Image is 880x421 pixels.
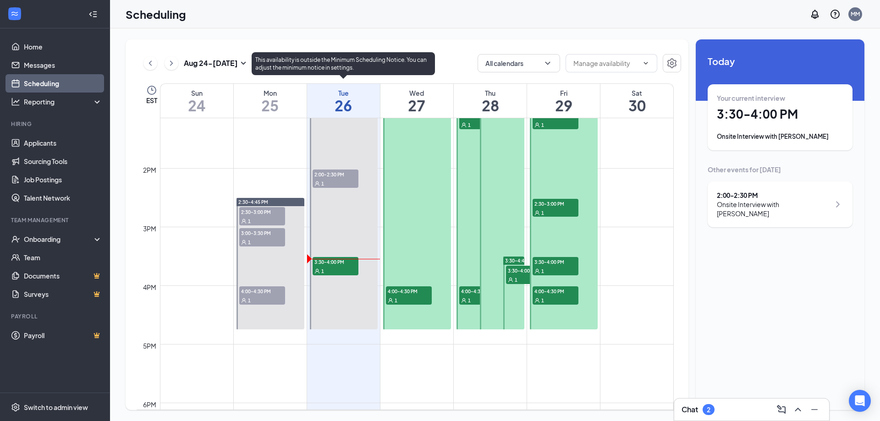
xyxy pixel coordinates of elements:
[541,122,544,128] span: 1
[24,56,102,74] a: Messages
[666,58,677,69] svg: Settings
[830,9,841,20] svg: QuestionInfo
[167,58,176,69] svg: ChevronRight
[10,9,19,18] svg: WorkstreamLogo
[24,285,102,303] a: SurveysCrown
[600,88,673,98] div: Sat
[238,58,249,69] svg: SmallChevronDown
[24,235,94,244] div: Onboarding
[809,9,820,20] svg: Notifications
[807,402,822,417] button: Minimize
[11,403,20,412] svg: Settings
[717,106,843,122] h1: 3:30 - 4:00 PM
[248,297,251,304] span: 1
[663,54,681,72] button: Settings
[141,399,158,410] div: 6pm
[708,54,852,68] span: Today
[682,405,698,415] h3: Chat
[454,98,527,113] h1: 28
[461,298,467,303] svg: User
[239,228,285,237] span: 3:00-3:30 PM
[241,219,247,224] svg: User
[534,268,540,274] svg: User
[717,191,830,200] div: 2:00 - 2:30 PM
[160,98,233,113] h1: 24
[541,210,544,216] span: 1
[388,298,393,303] svg: User
[478,54,560,72] button: All calendarsChevronDown
[707,406,710,414] div: 2
[314,181,320,186] svg: User
[533,199,578,208] span: 2:30-3:00 PM
[527,84,600,118] a: August 29, 2025
[248,239,251,246] span: 1
[241,240,247,245] svg: User
[234,88,307,98] div: Mon
[126,6,186,22] h1: Scheduling
[24,170,102,189] a: Job Postings
[141,224,158,234] div: 3pm
[24,326,102,344] a: PayrollCrown
[717,200,830,218] div: Onsite Interview with [PERSON_NAME]
[468,297,471,304] span: 1
[543,59,552,68] svg: ChevronDown
[248,218,251,224] span: 1
[24,403,88,412] div: Switch to admin view
[832,199,843,210] svg: ChevronRight
[708,165,852,174] div: Other events for [DATE]
[307,88,380,98] div: Tue
[24,134,102,152] a: Applicants
[24,74,102,93] a: Scheduling
[24,267,102,285] a: DocumentsCrown
[146,85,157,96] svg: Clock
[11,216,100,224] div: Team Management
[11,312,100,320] div: Payroll
[141,165,158,175] div: 2pm
[313,257,358,266] span: 3:30-4:00 PM
[534,122,540,128] svg: User
[534,298,540,303] svg: User
[454,88,527,98] div: Thu
[454,84,527,118] a: August 28, 2025
[515,277,517,283] span: 1
[506,266,552,275] span: 3:30-4:00 PM
[541,268,544,274] span: 1
[791,402,805,417] button: ChevronUp
[380,88,453,98] div: Wed
[573,58,638,68] input: Manage availability
[88,10,98,19] svg: Collapse
[143,56,157,70] button: ChevronLeft
[461,122,467,128] svg: User
[717,93,843,103] div: Your current interview
[776,404,787,415] svg: ComposeMessage
[238,199,268,205] span: 2:30-4:45 PM
[11,235,20,244] svg: UserCheck
[234,84,307,118] a: August 25, 2025
[146,96,157,105] span: EST
[165,56,178,70] button: ChevronRight
[849,390,871,412] div: Open Intercom Messenger
[11,97,20,106] svg: Analysis
[239,286,285,295] span: 4:00-4:30 PM
[386,286,432,295] span: 4:00-4:30 PM
[600,84,673,118] a: August 30, 2025
[851,10,860,18] div: MM
[468,122,471,128] span: 1
[642,60,649,67] svg: ChevronDown
[717,132,843,141] div: Onsite Interview with [PERSON_NAME]
[24,189,102,207] a: Talent Network
[600,98,673,113] h1: 30
[24,248,102,267] a: Team
[307,98,380,113] h1: 26
[184,58,238,68] h3: Aug 24 - [DATE]
[239,207,285,216] span: 2:30-3:00 PM
[527,98,600,113] h1: 29
[160,84,233,118] a: August 24, 2025
[24,152,102,170] a: Sourcing Tools
[534,210,540,216] svg: User
[321,180,324,187] span: 1
[234,98,307,113] h1: 25
[321,268,324,274] span: 1
[146,58,155,69] svg: ChevronLeft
